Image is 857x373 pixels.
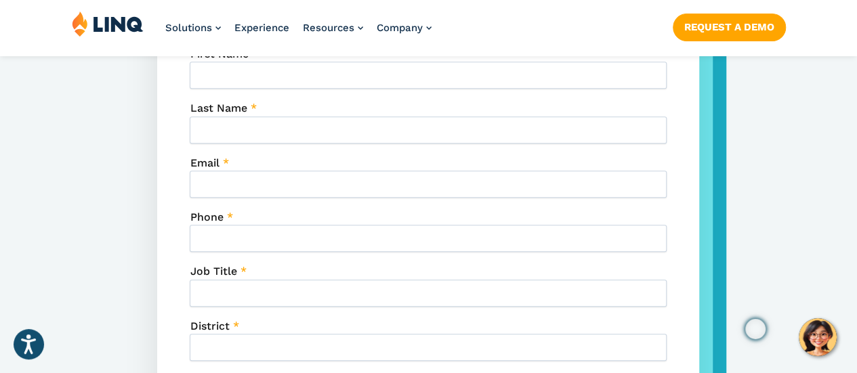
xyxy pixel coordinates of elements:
span: District [190,320,229,332]
a: Resources [303,22,363,34]
a: Solutions [165,22,221,34]
button: Hello, have a question? Let’s chat. [799,318,837,356]
nav: Button Navigation [673,11,786,41]
span: Email [190,156,219,169]
span: Job Title [190,265,236,278]
a: Request a Demo [673,14,786,41]
span: Company [377,22,423,34]
span: Solutions [165,22,212,34]
span: Resources [303,22,354,34]
a: Company [377,22,432,34]
span: Last Name [190,102,247,114]
span: First Name [190,47,248,60]
img: LINQ | K‑12 Software [72,11,144,37]
span: Phone [190,211,223,223]
a: Experience [234,22,289,34]
nav: Primary Navigation [165,11,432,56]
